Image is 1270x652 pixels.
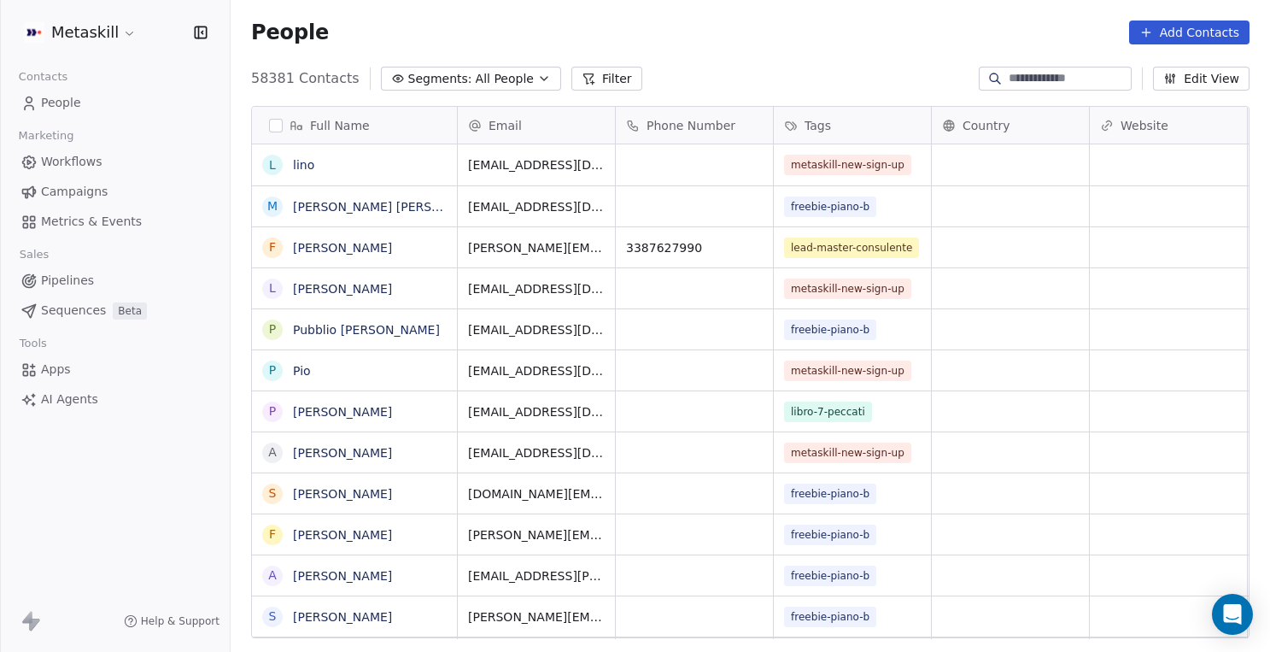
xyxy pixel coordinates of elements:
span: libro-7-peccati [784,402,872,422]
span: Sequences [41,302,106,320]
span: [EMAIL_ADDRESS][DOMAIN_NAME] [468,403,605,420]
span: [PERSON_NAME][EMAIL_ADDRESS][DOMAIN_NAME] [468,526,605,543]
div: L [269,279,276,297]
span: [EMAIL_ADDRESS][DOMAIN_NAME] [468,321,605,338]
button: Add Contacts [1129,21,1250,44]
div: A [268,443,277,461]
span: [DOMAIN_NAME][EMAIL_ADDRESS][DOMAIN_NAME] [468,485,605,502]
div: Email [458,107,615,144]
div: M [267,197,278,215]
a: Pipelines [14,267,216,295]
a: AI Agents [14,385,216,414]
div: Tags [774,107,931,144]
a: [PERSON_NAME] [293,569,392,583]
span: Full Name [310,117,370,134]
div: grid [252,144,458,639]
a: [PERSON_NAME] [293,528,392,542]
span: freebie-piano-b [784,320,876,340]
div: P [269,402,276,420]
span: [EMAIL_ADDRESS][DOMAIN_NAME] [468,156,605,173]
span: freebie-piano-b [784,197,876,217]
span: metaskill-new-sign-up [784,155,911,175]
a: Help & Support [124,614,219,628]
a: [PERSON_NAME] [293,610,392,624]
div: F [269,526,276,543]
a: Metrics & Events [14,208,216,236]
a: Campaigns [14,178,216,206]
div: Full Name [252,107,457,144]
span: Country [963,117,1010,134]
a: [PERSON_NAME] [PERSON_NAME] [293,200,495,214]
span: Campaigns [41,183,108,201]
span: Email [489,117,522,134]
div: P [269,320,276,338]
span: [PERSON_NAME][EMAIL_ADDRESS][DOMAIN_NAME] [468,608,605,626]
div: Website [1090,107,1247,144]
span: [EMAIL_ADDRESS][DOMAIN_NAME] [468,280,605,297]
span: metaskill-new-sign-up [784,361,911,381]
span: freebie-piano-b [784,566,876,586]
a: Workflows [14,148,216,176]
span: [EMAIL_ADDRESS][DOMAIN_NAME] [468,362,605,379]
span: Contacts [11,64,75,90]
a: People [14,89,216,117]
span: Metaskill [51,21,119,44]
span: Sales [12,242,56,267]
span: metaskill-new-sign-up [784,443,911,463]
span: Pipelines [41,272,94,290]
span: metaskill-new-sign-up [784,279,911,299]
span: All People [476,70,534,88]
div: Phone Number [616,107,773,144]
div: A [268,567,277,584]
span: Apps [41,361,71,379]
div: S [269,485,277,502]
span: Beta [113,303,147,320]
button: Filter [571,67,642,91]
button: Metaskill [20,18,140,47]
span: Tools [12,331,54,356]
a: lino [293,158,314,172]
span: Segments: [408,70,472,88]
a: [PERSON_NAME] [293,405,392,419]
span: People [41,94,81,112]
a: [PERSON_NAME] [293,282,392,296]
span: freebie-piano-b [784,484,876,504]
a: Apps [14,355,216,384]
span: [EMAIL_ADDRESS][DOMAIN_NAME] [468,444,605,461]
span: People [251,20,329,45]
span: [PERSON_NAME][EMAIL_ADDRESS][DOMAIN_NAME] [468,239,605,256]
span: [EMAIL_ADDRESS][PERSON_NAME][DOMAIN_NAME] [468,567,605,584]
span: 3387627990 [626,239,763,256]
span: AI Agents [41,391,98,408]
a: Pubblio [PERSON_NAME] [293,323,440,337]
span: freebie-piano-b [784,525,876,545]
a: [PERSON_NAME] [293,446,392,460]
div: Country [932,107,1089,144]
a: SequencesBeta [14,297,216,325]
a: [PERSON_NAME] [293,241,392,255]
span: Phone Number [647,117,735,134]
div: P [269,361,276,379]
span: Workflows [41,153,102,171]
span: 58381 Contacts [251,68,360,89]
img: AVATAR%20METASKILL%20-%20Colori%20Positivo.png [24,22,44,43]
span: Metrics & Events [41,213,142,231]
span: Website [1121,117,1168,134]
span: freebie-piano-b [784,607,876,627]
span: Help & Support [141,614,219,628]
span: Tags [805,117,831,134]
div: S [269,608,277,626]
div: Open Intercom Messenger [1212,594,1253,635]
div: F [269,238,276,256]
a: Pio [293,364,311,378]
a: [PERSON_NAME] [293,487,392,501]
button: Edit View [1153,67,1250,91]
span: Marketing [11,123,81,149]
span: lead-master-consulente [784,238,919,258]
div: l [269,156,276,174]
span: [EMAIL_ADDRESS][DOMAIN_NAME] [468,198,605,215]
